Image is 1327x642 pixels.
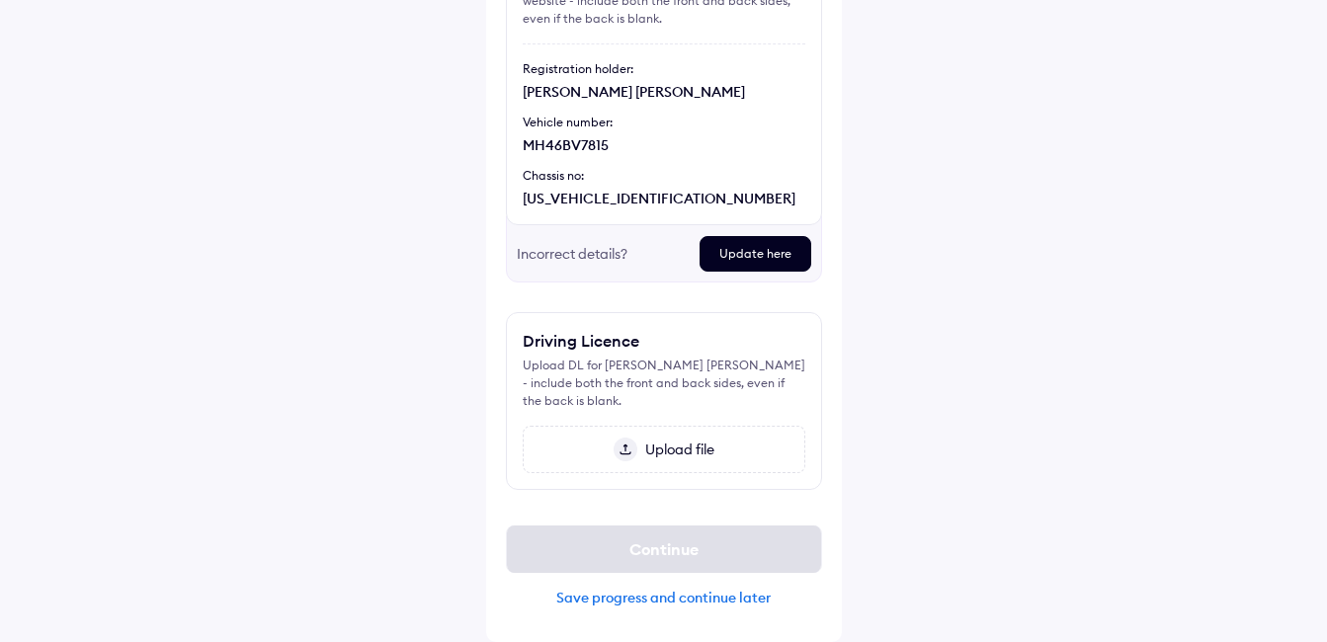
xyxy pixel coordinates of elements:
div: Incorrect details? [517,236,684,272]
div: MH46BV7815 [523,135,805,155]
img: upload-icon.svg [614,438,637,461]
div: Chassis no: [523,167,805,185]
div: Driving Licence [523,329,639,353]
div: Update here [700,236,811,272]
div: Vehicle number: [523,114,805,131]
span: Upload file [637,441,714,458]
div: [PERSON_NAME] [PERSON_NAME] [523,82,805,102]
div: Save progress and continue later [506,589,822,606]
div: [US_VEHICLE_IDENTIFICATION_NUMBER] [523,189,805,208]
div: Registration holder: [523,60,805,78]
div: Upload DL for [PERSON_NAME] [PERSON_NAME] - include both the front and back sides, even if the ba... [523,357,805,410]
